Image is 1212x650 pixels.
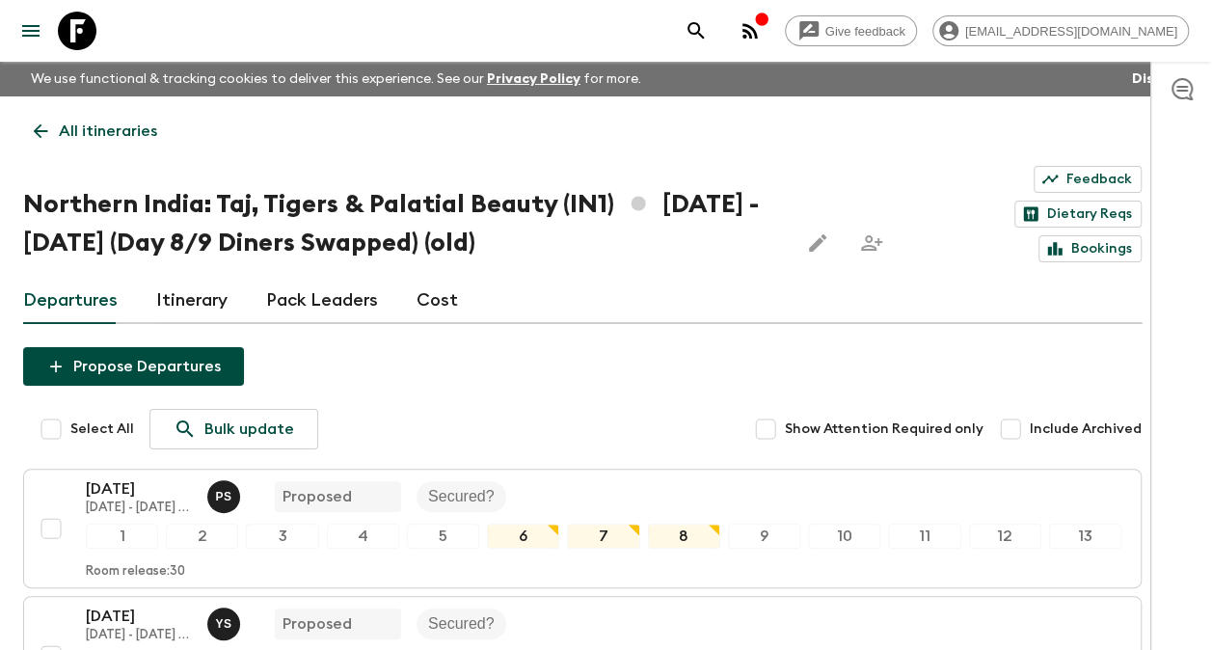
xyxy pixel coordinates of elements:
button: Propose Departures [23,347,244,386]
div: 11 [888,524,960,549]
button: PS [207,480,244,513]
p: P S [215,489,231,504]
a: Give feedback [785,15,917,46]
p: Secured? [428,612,495,636]
div: 13 [1049,524,1121,549]
p: Proposed [283,612,352,636]
div: 4 [327,524,399,549]
button: search adventures [677,12,715,50]
div: 1 [86,524,158,549]
a: Bookings [1038,235,1142,262]
p: [DATE] - [DATE] (Day 8/9 Diners Swapped) (old) [86,628,192,643]
div: 10 [808,524,880,549]
button: YS [207,608,244,640]
a: Dietary Reqs [1014,201,1142,228]
span: Give feedback [815,24,916,39]
a: Itinerary [156,278,228,324]
a: All itineraries [23,112,168,150]
div: 9 [728,524,800,549]
div: [EMAIL_ADDRESS][DOMAIN_NAME] [932,15,1189,46]
span: Include Archived [1030,420,1142,439]
p: We use functional & tracking cookies to deliver this experience. See our for more. [23,62,649,96]
button: [DATE][DATE] - [DATE] (Day 8/9 Diners Swapped) (old)Pankaj SharmaProposedSecured?1234567891011121... [23,469,1142,588]
div: 7 [567,524,639,549]
div: 5 [407,524,479,549]
a: Feedback [1034,166,1142,193]
div: 12 [969,524,1041,549]
div: Secured? [417,609,506,639]
p: All itineraries [59,120,157,143]
p: [DATE] [86,605,192,628]
p: Y S [215,616,231,632]
div: 3 [246,524,318,549]
a: Departures [23,278,118,324]
p: Secured? [428,485,495,508]
span: Pankaj Sharma [207,486,244,501]
p: [DATE] - [DATE] (Day 8/9 Diners Swapped) (old) [86,501,192,516]
div: 6 [487,524,559,549]
a: Bulk update [149,409,318,449]
a: Cost [417,278,458,324]
button: Dismiss [1127,66,1189,93]
h1: Northern India: Taj, Tigers & Palatial Beauty (IN1) [DATE] - [DATE] (Day 8/9 Diners Swapped) (old) [23,185,783,262]
a: Pack Leaders [266,278,378,324]
p: Proposed [283,485,352,508]
span: Share this itinerary [852,224,891,262]
span: Show Attention Required only [785,420,983,439]
p: Room release: 30 [86,564,185,580]
a: Privacy Policy [487,72,580,86]
p: Bulk update [204,418,294,441]
div: 2 [166,524,238,549]
span: [EMAIL_ADDRESS][DOMAIN_NAME] [955,24,1188,39]
span: Select All [70,420,134,439]
div: 8 [648,524,720,549]
span: Yashvardhan Singh Shekhawat [207,613,244,629]
div: Secured? [417,481,506,512]
p: [DATE] [86,477,192,501]
button: menu [12,12,50,50]
button: Edit this itinerary [798,224,837,262]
